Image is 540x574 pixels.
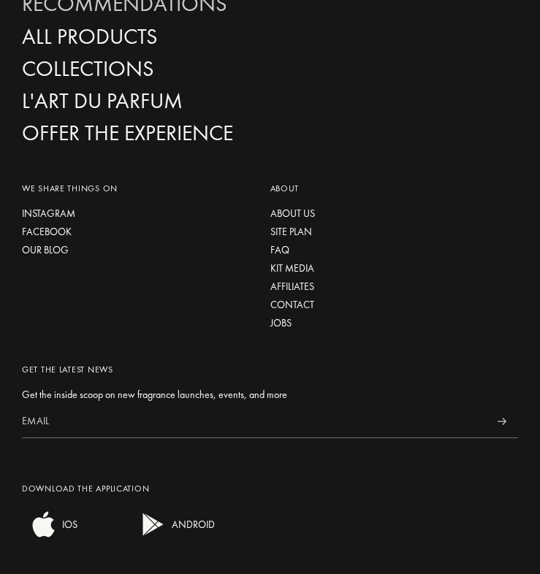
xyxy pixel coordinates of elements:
[270,297,497,313] a: Contact
[132,529,215,542] a: android appANDROID
[270,224,497,240] a: Site plan
[270,182,497,195] div: About
[270,206,497,221] a: About us
[497,418,506,425] img: news_send.svg
[22,363,518,376] div: Get the latest news
[168,510,215,539] div: ANDROID
[22,182,248,195] div: We share things on
[270,279,497,294] a: Affiliates
[29,510,58,539] img: ios app
[22,405,485,438] input: Email
[22,56,518,82] a: Collections
[22,224,248,240] a: Facebook
[139,510,168,539] img: android app
[22,387,518,402] div: Get the inside scoop on new fragrance launches, events, and more
[22,529,77,542] a: ios appIOS
[270,242,497,258] a: FAQ
[22,482,518,495] div: Download the application
[58,510,77,539] div: IOS
[270,261,497,276] a: Kit media
[22,242,248,258] a: Our blog
[22,88,518,114] a: L'Art du Parfum
[22,206,248,221] a: Instagram
[270,315,497,331] a: Jobs
[22,24,518,50] a: All products
[22,120,518,146] a: Offer the experience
